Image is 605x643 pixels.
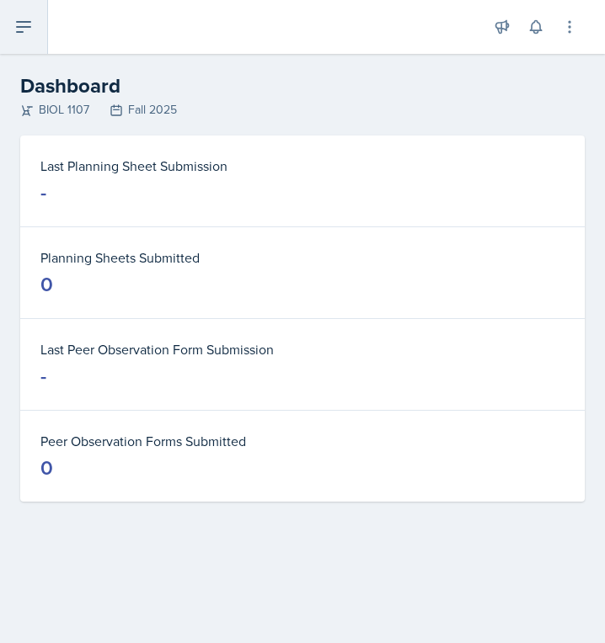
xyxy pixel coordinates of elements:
[40,454,53,481] div: 0
[20,101,585,119] div: BIOL 1107 Fall 2025
[20,71,585,101] h2: Dashboard
[40,363,46,390] div: -
[40,339,565,359] dt: Last Peer Observation Form Submission
[40,156,565,176] dt: Last Planning Sheet Submission
[40,179,46,206] div: -
[40,271,53,298] div: 0
[40,247,565,268] dt: Planning Sheets Submitted
[40,431,565,451] dt: Peer Observation Forms Submitted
